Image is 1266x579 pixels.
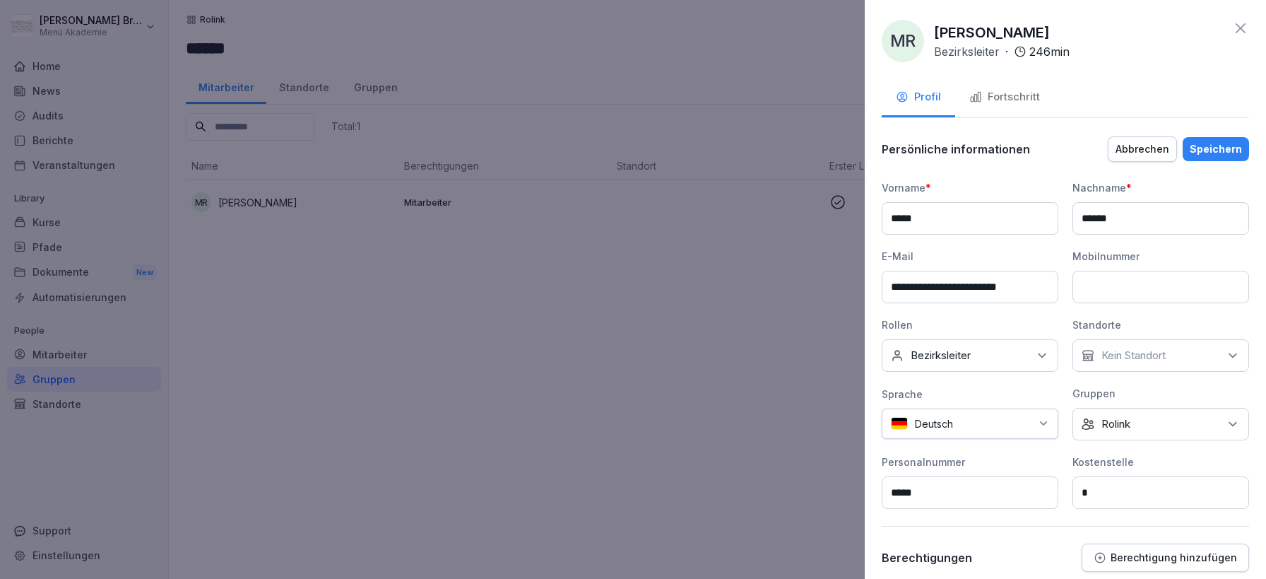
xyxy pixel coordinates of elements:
[891,417,908,431] img: de.svg
[1116,141,1169,157] div: Abbrechen
[934,43,1070,60] div: ·
[911,349,971,363] p: Bezirksleiter
[1183,137,1249,161] button: Speichern
[955,79,1054,117] button: Fortschritt
[1072,386,1249,401] div: Gruppen
[896,89,941,105] div: Profil
[1111,552,1237,563] p: Berechtigung hinzufügen
[1029,43,1070,60] p: 246 min
[882,551,972,565] p: Berechtigungen
[882,455,1058,469] div: Personalnummer
[934,43,1000,60] p: Bezirksleiter
[1101,417,1130,431] p: Rolink
[1072,455,1249,469] div: Kostenstelle
[882,409,1058,439] div: Deutsch
[882,180,1058,195] div: Vorname
[882,317,1058,332] div: Rollen
[1190,141,1242,157] div: Speichern
[969,89,1040,105] div: Fortschritt
[1101,349,1166,363] p: Kein Standort
[882,79,955,117] button: Profil
[1082,544,1249,572] button: Berechtigung hinzufügen
[934,22,1050,43] p: [PERSON_NAME]
[1108,136,1177,162] button: Abbrechen
[1072,317,1249,332] div: Standorte
[1072,180,1249,195] div: Nachname
[882,387,1058,402] div: Sprache
[882,20,924,62] div: MR
[882,249,1058,264] div: E-Mail
[1072,249,1249,264] div: Mobilnummer
[882,142,1030,156] p: Persönliche informationen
